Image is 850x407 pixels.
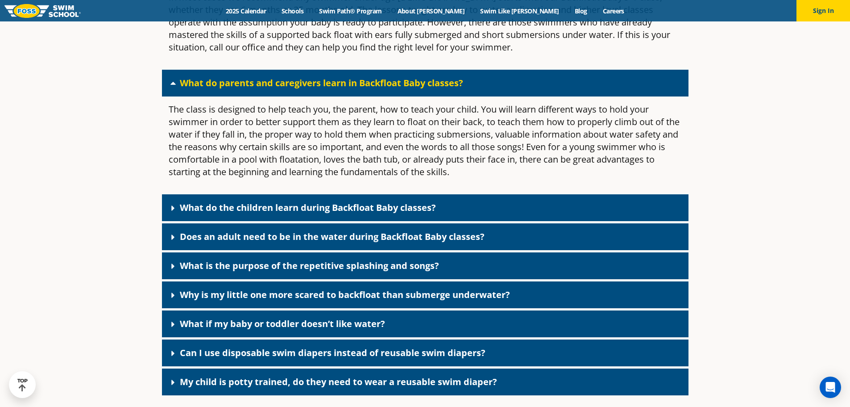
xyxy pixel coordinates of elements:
[473,7,567,15] a: Swim Like [PERSON_NAME]
[180,231,485,243] a: Does an adult need to be in the water during Backfloat Baby classes?
[162,70,688,97] div: What do parents and caregivers learn in Backfloat Baby classes?
[162,340,688,366] div: Can I use disposable swim diapers instead of reusable swim diapers?
[162,252,688,279] div: What is the purpose of the repetitive splashing and songs?
[162,281,688,308] div: Why is my little one more scared to backfloat than submerge underwater?
[311,7,390,15] a: Swim Path® Program
[595,7,632,15] a: Careers
[169,103,682,178] p: The class is designed to help teach you, the parent, how to teach your child. You will learn diff...
[820,377,841,398] div: Open Intercom Messenger
[162,369,688,395] div: My child is potty trained, do they need to wear a reusable swim diaper?
[162,97,688,192] div: What do parents and caregivers learn in Backfloat Baby classes?
[567,7,595,15] a: Blog
[180,260,439,272] a: What is the purpose of the repetitive splashing and songs?
[162,310,688,337] div: What if my baby or toddler doesn’t like water?
[17,378,28,392] div: TOP
[4,4,81,18] img: FOSS Swim School Logo
[162,223,688,250] div: Does an adult need to be in the water during Backfloat Baby classes?
[180,201,436,214] a: What do the children learn during Backfloat Baby classes?
[390,7,473,15] a: About [PERSON_NAME]
[180,347,485,359] a: Can I use disposable swim diapers instead of reusable swim diapers?
[180,77,463,89] a: What do parents and caregivers learn in Backfloat Baby classes?
[180,376,497,388] a: My child is potty trained, do they need to wear a reusable swim diaper?
[162,194,688,221] div: What do the children learn during Backfloat Baby classes?
[218,7,274,15] a: 2025 Calendar
[180,289,510,301] a: Why is my little one more scared to backfloat than submerge underwater?
[274,7,311,15] a: Schools
[180,318,385,330] a: What if my baby or toddler doesn’t like water?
